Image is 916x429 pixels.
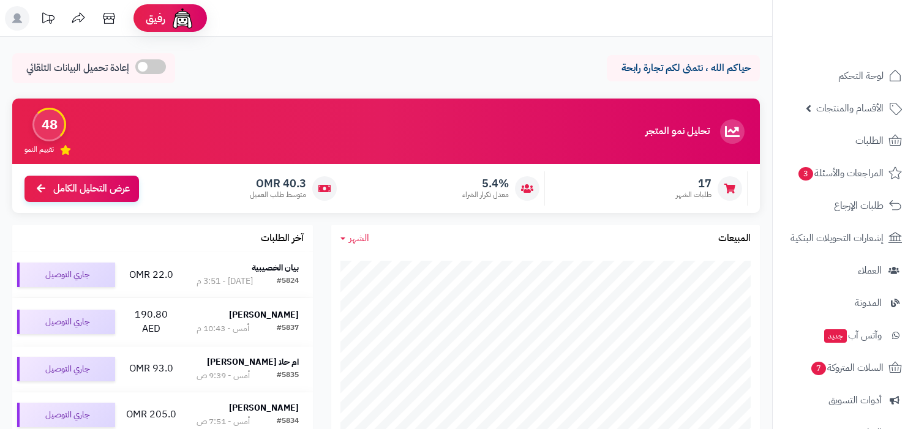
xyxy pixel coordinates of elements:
[26,61,129,75] span: إعادة تحميل البيانات التلقائي
[780,386,909,415] a: أدوات التسويق
[676,190,711,200] span: طلبات الشهر
[855,132,884,149] span: الطلبات
[797,165,884,182] span: المراجعات والأسئلة
[277,323,299,335] div: #5837
[170,6,195,31] img: ai-face.png
[277,370,299,382] div: #5835
[780,159,909,188] a: المراجعات والأسئلة3
[250,190,306,200] span: متوسط طلب العميل
[120,298,182,346] td: 190.80 AED
[676,177,711,190] span: 17
[838,67,884,84] span: لوحة التحكم
[824,329,847,343] span: جديد
[120,346,182,392] td: 93.0 OMR
[349,231,369,245] span: الشهر
[24,176,139,202] a: عرض التحليل الكامل
[252,261,299,274] strong: بيان الخصيبية
[32,6,63,34] a: تحديثات المنصة
[828,392,882,409] span: أدوات التسويق
[17,403,115,427] div: جاري التوصيل
[17,263,115,287] div: جاري التوصيل
[229,308,299,321] strong: [PERSON_NAME]
[833,31,904,57] img: logo-2.png
[780,223,909,253] a: إشعارات التحويلات البنكية
[816,100,884,117] span: الأقسام والمنتجات
[855,294,882,311] span: المدونة
[780,191,909,220] a: طلبات الإرجاع
[340,231,369,245] a: الشهر
[798,167,813,181] span: 3
[197,370,250,382] div: أمس - 9:39 ص
[718,233,751,244] h3: المبيعات
[277,275,299,288] div: #5824
[207,356,299,368] strong: ام حلا [PERSON_NAME]
[790,229,884,247] span: إشعارات التحويلات البنكية
[780,256,909,285] a: العملاء
[277,416,299,428] div: #5834
[229,401,299,414] strong: [PERSON_NAME]
[462,190,509,200] span: معدل تكرار الشراء
[197,323,249,335] div: أمس - 10:43 م
[197,416,250,428] div: أمس - 7:51 ص
[834,197,884,214] span: طلبات الإرجاع
[261,233,304,244] h3: آخر الطلبات
[17,310,115,334] div: جاري التوصيل
[250,177,306,190] span: 40.3 OMR
[780,321,909,350] a: وآتس آبجديد
[616,61,751,75] p: حياكم الله ، نتمنى لكم تجارة رابحة
[780,61,909,91] a: لوحة التحكم
[197,275,253,288] div: [DATE] - 3:51 م
[780,126,909,155] a: الطلبات
[17,357,115,381] div: جاري التوصيل
[780,288,909,318] a: المدونة
[780,353,909,382] a: السلات المتروكة7
[811,362,826,375] span: 7
[146,11,165,26] span: رفيق
[53,182,130,196] span: عرض التحليل الكامل
[823,327,882,344] span: وآتس آب
[810,359,884,376] span: السلات المتروكة
[120,252,182,297] td: 22.0 OMR
[24,144,54,155] span: تقييم النمو
[462,177,509,190] span: 5.4%
[858,262,882,279] span: العملاء
[645,126,710,137] h3: تحليل نمو المتجر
